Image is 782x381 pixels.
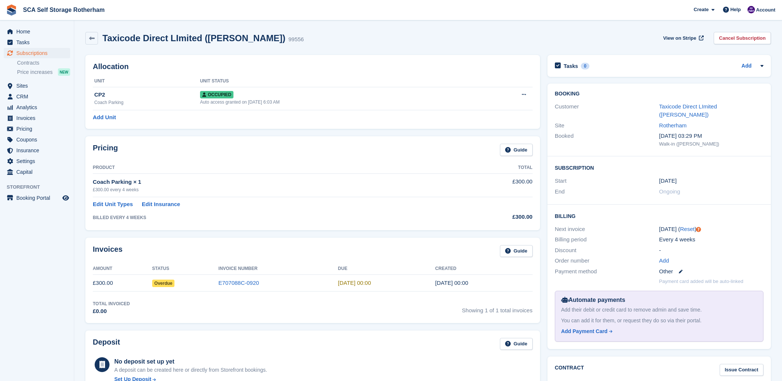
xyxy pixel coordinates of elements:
[93,263,152,275] th: Amount
[152,280,175,287] span: Overdue
[555,121,659,130] div: Site
[114,366,267,374] p: A deposit can be created here or directly from Storefront bookings.
[500,144,533,156] a: Guide
[288,35,304,44] div: 99556
[7,183,74,191] span: Storefront
[659,225,763,234] div: [DATE] ( )
[555,267,659,276] div: Payment method
[659,235,763,244] div: Every 4 weeks
[6,4,17,16] img: stora-icon-8386f47178a22dfd0bd8f6a31ec36ba5ce8667c1dd55bd0f319d3a0aa187defe.svg
[4,48,70,58] a: menu
[500,338,533,350] a: Guide
[555,177,659,185] div: Start
[16,193,61,203] span: Booking Portal
[660,32,705,44] a: View on Stripe
[500,245,533,257] a: Guide
[4,167,70,177] a: menu
[462,300,533,316] span: Showing 1 of 1 total invoices
[564,63,578,69] h2: Tasks
[720,364,763,376] a: Issue Contract
[659,257,669,265] a: Add
[4,81,70,91] a: menu
[555,91,763,97] h2: Booking
[435,263,533,275] th: Created
[93,178,450,186] div: Coach Parking × 1
[20,4,108,16] a: SCA Self Storage Rotherham
[58,68,70,76] div: NEW
[200,91,233,98] span: Occupied
[659,177,677,185] time: 2025-08-31 23:00:00 UTC
[93,62,533,71] h2: Allocation
[219,263,338,275] th: Invoice Number
[93,75,200,87] th: Unit
[93,307,130,316] div: £0.00
[561,306,757,314] div: Add their debit or credit card to remove admin and save time.
[747,6,755,13] img: Kelly Neesham
[16,113,61,123] span: Invoices
[561,328,754,335] a: Add Payment Card
[694,6,709,13] span: Create
[555,102,659,119] div: Customer
[152,263,219,275] th: Status
[16,102,61,113] span: Analytics
[4,156,70,166] a: menu
[4,124,70,134] a: menu
[714,32,771,44] a: Cancel Subscription
[338,280,371,286] time: 2025-09-01 23:00:00 UTC
[16,26,61,37] span: Home
[16,48,61,58] span: Subscriptions
[17,59,70,66] a: Contracts
[94,91,200,99] div: CP2
[93,162,450,174] th: Product
[659,122,687,128] a: Rotherham
[555,235,659,244] div: Billing period
[93,275,152,292] td: £300.00
[659,278,743,285] p: Payment card added will be auto-linked
[555,257,659,265] div: Order number
[93,113,116,122] a: Add Unit
[695,226,702,233] div: Tooltip anchor
[94,99,200,106] div: Coach Parking
[16,156,61,166] span: Settings
[93,214,450,221] div: BILLED EVERY 4 WEEKS
[659,140,763,148] div: Walk-in ([PERSON_NAME])
[742,62,752,71] a: Add
[581,63,589,69] div: 0
[4,102,70,113] a: menu
[16,81,61,91] span: Sites
[16,37,61,48] span: Tasks
[16,91,61,102] span: CRM
[659,246,763,255] div: -
[16,145,61,156] span: Insurance
[142,200,180,209] a: Edit Insurance
[561,328,608,335] div: Add Payment Card
[16,134,61,145] span: Coupons
[659,188,680,195] span: Ongoing
[17,68,70,76] a: Price increases NEW
[663,35,696,42] span: View on Stripe
[555,212,763,219] h2: Billing
[4,134,70,145] a: menu
[16,167,61,177] span: Capital
[450,173,533,197] td: £300.00
[756,6,775,14] span: Account
[555,164,763,171] h2: Subscription
[561,296,757,305] div: Automate payments
[4,37,70,48] a: menu
[93,200,133,209] a: Edit Unit Types
[93,338,120,350] h2: Deposit
[200,75,478,87] th: Unit Status
[4,26,70,37] a: menu
[219,280,259,286] a: E707088C-0920
[555,188,659,196] div: End
[16,124,61,134] span: Pricing
[555,364,584,376] h2: Contract
[4,193,70,203] a: menu
[93,144,118,156] h2: Pricing
[61,193,70,202] a: Preview store
[338,263,435,275] th: Due
[17,69,53,76] span: Price increases
[93,186,450,193] div: £300.00 every 4 weeks
[659,132,763,140] div: [DATE] 03:29 PM
[450,213,533,221] div: £300.00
